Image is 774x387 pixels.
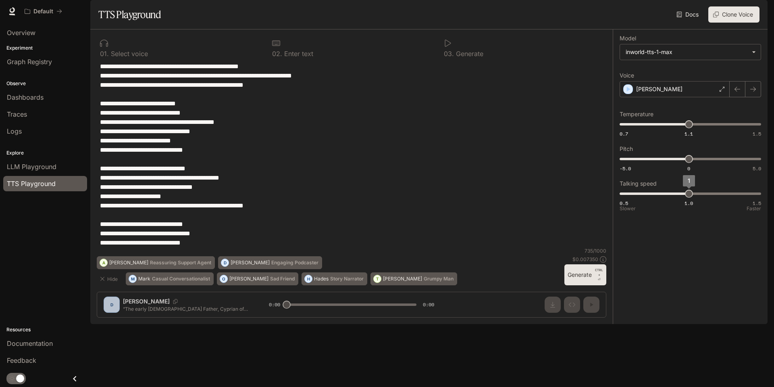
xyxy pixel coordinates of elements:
[229,276,268,281] p: [PERSON_NAME]
[98,6,161,23] h1: TTS Playground
[685,200,693,207] span: 1.0
[636,85,682,93] p: [PERSON_NAME]
[620,181,657,186] p: Talking speed
[383,276,422,281] p: [PERSON_NAME]
[620,36,636,41] p: Model
[129,272,136,285] div: M
[688,177,690,184] span: 1
[595,268,603,277] p: CTRL +
[221,256,229,269] div: D
[424,276,454,281] p: Grumpy Man
[100,256,107,269] div: A
[620,44,761,60] div: inworld-tts-1-max
[109,50,148,57] p: Select voice
[685,130,693,137] span: 1.1
[282,50,313,57] p: Enter text
[272,50,282,57] p: 0 2 .
[620,130,628,137] span: 0.7
[585,247,606,254] p: 735 / 1000
[305,272,312,285] div: H
[572,256,598,263] p: $ 0.007350
[330,276,364,281] p: Story Narrator
[152,276,210,281] p: Casual Conversationalist
[314,276,329,281] p: Hades
[747,206,761,211] p: Faster
[564,264,606,285] button: GenerateCTRL +⏎
[370,272,457,285] button: T[PERSON_NAME]Grumpy Man
[97,256,215,269] button: A[PERSON_NAME]Reassuring Support Agent
[270,276,295,281] p: Sad Friend
[220,272,227,285] div: O
[138,276,150,281] p: Mark
[595,268,603,282] p: ⏎
[620,165,631,172] span: -5.0
[753,165,761,172] span: 5.0
[218,256,322,269] button: D[PERSON_NAME]Engaging Podcaster
[626,48,748,56] div: inworld-tts-1-max
[302,272,367,285] button: HHadesStory Narrator
[620,206,636,211] p: Slower
[21,3,66,19] button: All workspaces
[33,8,53,15] p: Default
[620,111,653,117] p: Temperature
[620,200,628,207] span: 0.5
[217,272,298,285] button: O[PERSON_NAME]Sad Friend
[687,165,690,172] span: 0
[271,260,318,265] p: Engaging Podcaster
[374,272,381,285] div: T
[620,146,633,152] p: Pitch
[109,260,148,265] p: [PERSON_NAME]
[454,50,483,57] p: Generate
[100,50,109,57] p: 0 1 .
[150,260,211,265] p: Reassuring Support Agent
[620,73,634,78] p: Voice
[231,260,270,265] p: [PERSON_NAME]
[444,50,454,57] p: 0 3 .
[97,272,123,285] button: Hide
[675,6,702,23] a: Docs
[708,6,759,23] button: Clone Voice
[753,130,761,137] span: 1.5
[126,272,214,285] button: MMarkCasual Conversationalist
[753,200,761,207] span: 1.5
